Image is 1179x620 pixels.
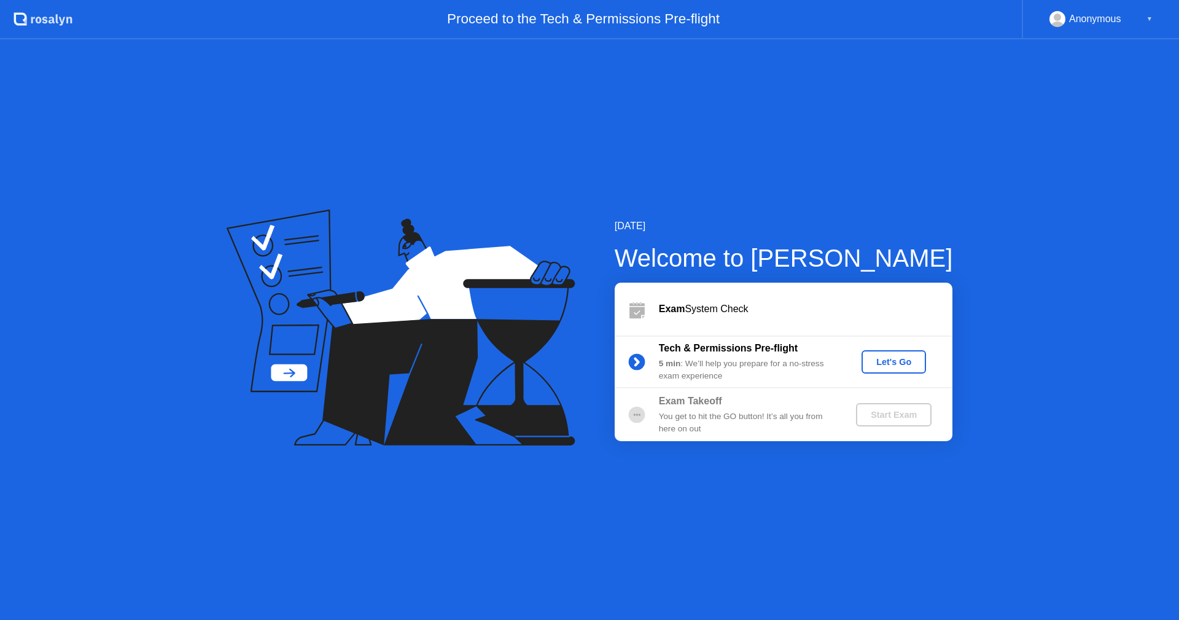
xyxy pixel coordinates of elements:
div: Start Exam [861,410,927,420]
button: Let's Go [862,350,926,374]
div: Let's Go [866,357,921,367]
div: ▼ [1146,11,1153,27]
b: 5 min [659,359,681,368]
b: Exam Takeoff [659,396,722,406]
div: You get to hit the GO button! It’s all you from here on out [659,410,836,436]
b: Tech & Permissions Pre-flight [659,343,798,353]
div: : We’ll help you prepare for a no-stress exam experience [659,358,836,383]
b: Exam [659,304,685,314]
div: Welcome to [PERSON_NAME] [615,240,953,277]
div: System Check [659,302,952,316]
button: Start Exam [856,403,932,426]
div: [DATE] [615,219,953,233]
div: Anonymous [1069,11,1121,27]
